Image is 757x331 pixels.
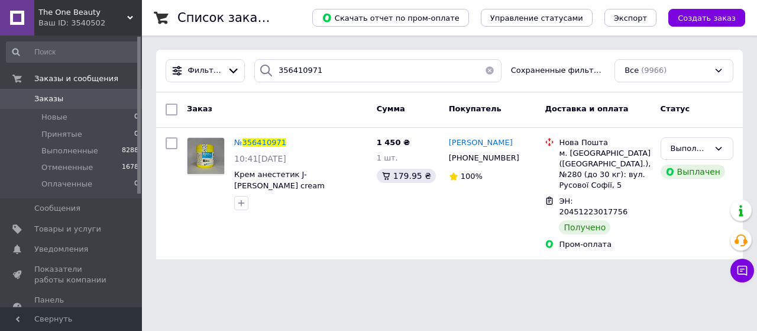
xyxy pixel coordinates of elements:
[122,146,138,156] span: 8288
[234,138,242,147] span: №
[661,165,725,179] div: Выплачен
[41,179,92,189] span: Оплаченные
[34,244,88,255] span: Уведомления
[187,138,224,174] img: Фото товару
[545,104,628,113] span: Доставка и оплата
[377,104,405,113] span: Сумма
[34,264,109,285] span: Показатели работы компании
[134,129,138,140] span: 0
[34,203,80,214] span: Сообщения
[188,65,223,76] span: Фильтры
[481,9,593,27] button: Управление статусами
[377,138,410,147] span: 1 450 ₴
[559,239,651,250] div: Пром-оплата
[449,104,502,113] span: Покупатель
[41,162,93,173] span: Отмененные
[38,18,142,28] div: Ваш ID: 3540502
[490,14,583,23] span: Управление статусами
[377,169,436,183] div: 179.95 ₴
[730,259,754,282] button: Чат с покупателем
[661,104,690,113] span: Статус
[614,14,647,23] span: Экспорт
[34,73,118,84] span: Заказы и сообщения
[187,104,212,113] span: Заказ
[6,41,140,63] input: Поиск
[559,220,610,234] div: Получено
[322,12,460,23] span: Скачать отчет по пром-оплате
[449,153,519,162] span: [PHONE_NUMBER]
[122,162,138,173] span: 1678
[668,9,745,27] button: Создать заказ
[604,9,656,27] button: Экспорт
[377,153,398,162] span: 1 шт.
[34,295,109,316] span: Панель управления
[656,13,745,22] a: Создать заказ
[41,129,82,140] span: Принятые
[234,170,342,212] a: Крем анестетик J-[PERSON_NAME] cream [MEDICAL_DATA] 10.56% до 09.2027
[41,146,98,156] span: Выполненные
[234,154,286,163] span: 10:41[DATE]
[678,14,736,23] span: Создать заказ
[41,112,67,123] span: Новые
[449,138,513,147] span: [PERSON_NAME]
[134,112,138,123] span: 0
[34,224,101,234] span: Товары и услуги
[511,65,605,76] span: Сохраненные фильтры:
[34,94,63,104] span: Заказы
[312,9,469,27] button: Скачать отчет по пром-оплате
[559,197,627,217] span: ЭН: 20451223017756
[671,143,709,155] div: Выполнен
[625,65,639,76] span: Все
[242,138,286,147] span: 356410971
[234,138,286,147] a: №356410971
[449,137,513,149] a: [PERSON_NAME]
[559,137,651,148] div: Нова Пошта
[134,179,138,189] span: 0
[38,7,127,18] span: The One Beauty
[187,137,225,175] a: Фото товару
[478,59,502,82] button: Очистить
[177,11,279,25] h1: Список заказов
[559,148,651,191] div: м. [GEOGRAPHIC_DATA] ([GEOGRAPHIC_DATA].), №280 (до 30 кг): вул. Русової Софії, 5
[254,59,502,82] input: Поиск по номеру заказа, ФИО покупателя, номеру телефона, Email, номеру накладной
[461,172,483,181] span: 100%
[641,66,667,75] span: (9966)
